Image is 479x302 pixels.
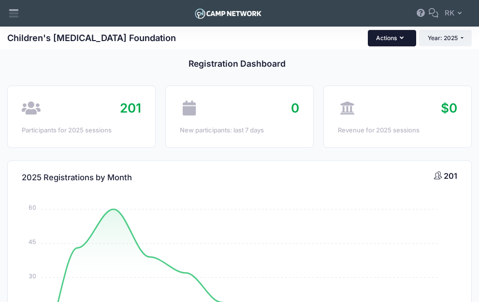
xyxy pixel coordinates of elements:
[7,33,176,43] h1: Children's [MEDICAL_DATA] Foundation
[180,126,299,135] div: New participants: last 7 days
[419,30,472,46] button: Year: 2025
[29,204,37,212] tspan: 60
[193,6,262,21] img: Logo
[4,2,24,25] div: Show aside menu
[445,8,454,18] span: RK
[291,101,299,115] span: 0
[22,164,132,192] h4: 2025 Registrations by Month
[29,272,37,280] tspan: 30
[189,58,286,69] h1: Registration Dashboard
[22,126,141,135] div: Participants for 2025 sessions
[444,171,457,181] span: 201
[441,101,457,115] span: $0
[438,2,472,25] button: RK
[368,30,416,46] button: Actions
[428,34,458,42] span: Year: 2025
[29,238,37,246] tspan: 45
[120,101,141,115] span: 201
[338,126,457,135] div: Revenue for 2025 sessions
